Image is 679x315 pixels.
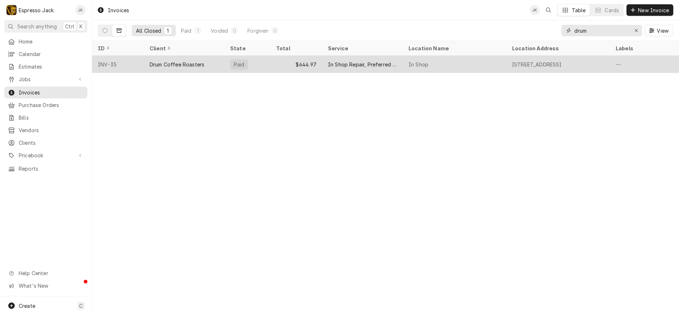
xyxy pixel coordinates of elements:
a: Go to Jobs [4,73,87,85]
div: $644.97 [270,56,322,73]
span: What's New [19,282,83,289]
div: Table [572,6,586,14]
div: In Shop [409,61,428,68]
span: Calendar [19,50,84,58]
div: Forgiven [247,27,268,34]
span: Estimates [19,63,84,70]
a: Bills [4,112,87,124]
div: 1 [166,27,170,34]
div: Total [276,45,315,52]
div: Paid [233,61,245,68]
span: New Invoice [637,6,670,14]
div: JK [530,5,540,15]
div: 0 [273,27,277,34]
a: Purchase Orders [4,99,87,111]
span: View [655,27,670,34]
a: Go to Help Center [4,267,87,279]
span: Ctrl [65,23,74,30]
a: Calendar [4,48,87,60]
span: Clients [19,139,84,147]
div: 1 [196,27,200,34]
a: Vendors [4,124,87,136]
div: INV-35 [92,56,144,73]
a: Reports [4,163,87,175]
span: Reports [19,165,84,172]
button: Erase input [630,25,642,36]
span: Purchase Orders [19,101,84,109]
a: Clients [4,137,87,149]
div: Location Name [409,45,499,52]
div: [STREET_ADDRESS] [512,61,562,68]
span: Invoices [19,89,84,96]
a: Go to Pricebook [4,149,87,161]
span: Help Center [19,269,83,277]
div: Paid [181,27,192,34]
div: 0 [232,27,237,34]
div: ID [98,45,137,52]
button: Search anythingCtrlK [4,20,87,33]
div: State [230,45,265,52]
span: Bills [19,114,84,121]
a: Home [4,36,87,47]
button: Open search [543,4,554,16]
a: Go to What's New [4,280,87,292]
div: All Closed [136,27,161,34]
div: E [6,5,17,15]
a: Estimates [4,61,87,73]
button: New Invoice [626,4,673,16]
div: JK [76,5,86,15]
span: Jobs [19,75,73,83]
div: Service [328,45,396,52]
div: Location Address [512,45,603,52]
span: K [79,23,83,30]
div: Drum Coffee Roasters [150,61,204,68]
span: Vendors [19,126,84,134]
span: Create [19,303,35,309]
div: Espresso Jack [19,6,54,14]
div: Cards [605,6,619,14]
span: Home [19,38,84,45]
div: Client [150,45,217,52]
span: Search anything [17,23,57,30]
div: Espresso Jack's Avatar [6,5,17,15]
input: Keyword search [574,25,628,36]
span: Pricebook [19,152,73,159]
div: In Shop Repair, Preferred Rate [328,61,397,68]
div: Voided [211,27,228,34]
div: Jack Kehoe's Avatar [530,5,540,15]
a: Invoices [4,87,87,98]
button: View [645,25,673,36]
div: Jack Kehoe's Avatar [76,5,86,15]
span: C [79,302,83,310]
